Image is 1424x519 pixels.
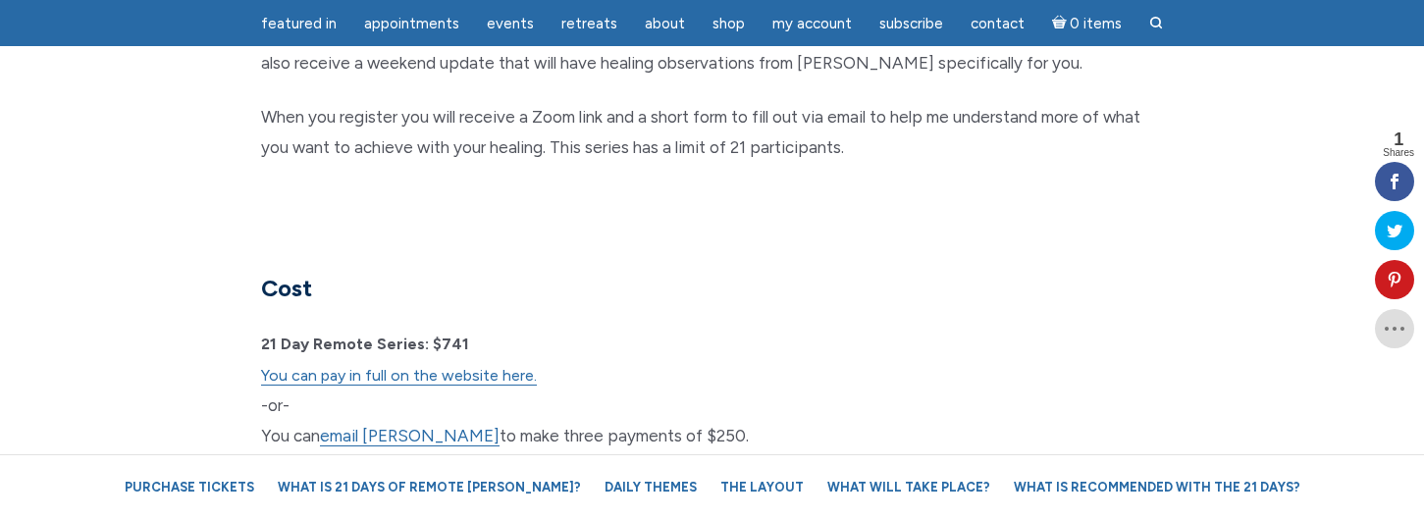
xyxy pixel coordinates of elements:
[879,15,943,32] span: Subscribe
[261,274,312,302] strong: Cost
[971,15,1025,32] span: Contact
[761,5,864,43] a: My Account
[711,470,814,504] a: The Layout
[487,15,534,32] span: Events
[645,15,685,32] span: About
[1052,15,1071,32] i: Cart
[475,5,546,43] a: Events
[772,15,852,32] span: My Account
[352,5,471,43] a: Appointments
[959,5,1036,43] a: Contact
[595,470,707,504] a: Daily Themes
[364,15,459,32] span: Appointments
[261,15,337,32] span: featured in
[817,470,1000,504] a: What will take place?
[1383,148,1414,158] span: Shares
[868,5,955,43] a: Subscribe
[550,5,629,43] a: Retreats
[1070,17,1122,31] span: 0 items
[268,470,591,504] a: What is 21 Days of Remote [PERSON_NAME]?
[1040,3,1134,43] a: Cart0 items
[261,335,469,353] strong: 21 Day Remote Series: $741
[115,470,264,504] a: Purchase Tickets
[561,15,617,32] span: Retreats
[1004,470,1310,504] a: What is recommended with the 21 Days?
[712,15,745,32] span: Shop
[261,102,1164,162] p: When you register you will receive a Zoom link and a short form to fill out via email to help me ...
[249,5,348,43] a: featured in
[701,5,757,43] a: Shop
[320,426,500,446] a: email [PERSON_NAME]
[1383,130,1414,148] span: 1
[633,5,697,43] a: About
[261,366,537,386] a: You can pay in full on the website here.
